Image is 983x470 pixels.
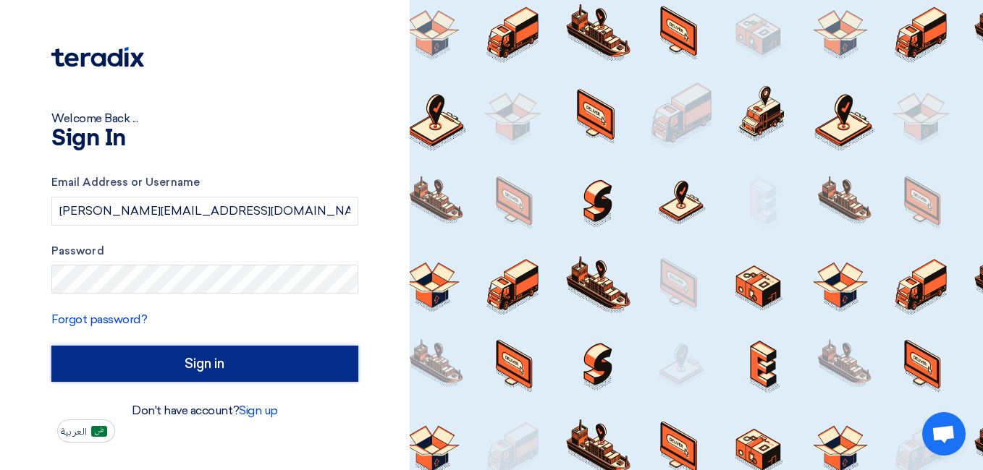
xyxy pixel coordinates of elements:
[922,412,966,456] div: Open chat
[61,427,87,437] span: العربية
[51,110,358,127] div: Welcome Back ...
[51,197,358,226] input: Enter your business email or username
[239,403,278,417] a: Sign up
[91,426,107,437] img: ar-AR.png
[51,174,358,191] label: Email Address or Username
[51,312,147,326] a: Forgot password?
[51,243,358,260] label: Password
[51,47,144,67] img: Teradix logo
[51,346,358,382] input: Sign in
[57,419,115,443] button: العربية
[51,402,358,419] div: Don't have account?
[51,127,358,150] h1: Sign In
